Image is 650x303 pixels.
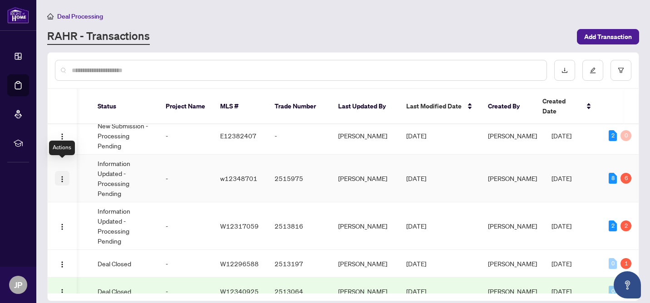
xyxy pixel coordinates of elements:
[14,279,22,291] span: JP
[158,89,213,124] th: Project Name
[552,132,571,140] span: [DATE]
[609,286,617,297] div: 0
[406,101,462,111] span: Last Modified Date
[55,219,69,233] button: Logo
[220,259,259,268] span: W12296588
[399,89,481,124] th: Last Modified Date
[267,202,331,250] td: 2513816
[267,250,331,278] td: 2513197
[59,288,66,296] img: Logo
[561,67,568,73] span: download
[158,155,213,202] td: -
[90,117,158,155] td: New Submission - Processing Pending
[542,96,581,116] span: Created Date
[406,259,426,268] span: [DATE]
[406,222,426,230] span: [DATE]
[620,173,631,184] div: 6
[552,174,571,182] span: [DATE]
[331,155,399,202] td: [PERSON_NAME]
[220,287,259,295] span: W12340925
[158,117,213,155] td: -
[90,202,158,250] td: Information Updated - Processing Pending
[220,222,259,230] span: W12317059
[220,174,257,182] span: w12348701
[577,29,639,44] button: Add Transaction
[584,29,632,44] span: Add Transaction
[488,132,537,140] span: [PERSON_NAME]
[49,141,75,155] div: Actions
[481,89,535,124] th: Created By
[488,259,537,268] span: [PERSON_NAME]
[47,13,54,20] span: home
[59,176,66,183] img: Logo
[535,89,599,124] th: Created Date
[59,133,66,140] img: Logo
[552,287,571,295] span: [DATE]
[331,117,399,155] td: [PERSON_NAME]
[213,89,267,124] th: MLS #
[609,173,617,184] div: 8
[406,174,426,182] span: [DATE]
[55,284,69,298] button: Logo
[331,89,399,124] th: Last Updated By
[552,222,571,230] span: [DATE]
[90,250,158,278] td: Deal Closed
[331,250,399,278] td: [PERSON_NAME]
[488,287,537,295] span: [PERSON_NAME]
[7,7,29,24] img: logo
[406,132,426,140] span: [DATE]
[554,60,575,81] button: download
[590,67,596,73] span: edit
[609,258,617,269] div: 0
[614,271,641,298] button: Open asap
[90,155,158,202] td: Information Updated - Processing Pending
[620,130,631,141] div: 0
[582,60,603,81] button: edit
[267,117,331,155] td: -
[267,155,331,202] td: 2515975
[609,220,617,231] div: 2
[267,89,331,124] th: Trade Number
[59,223,66,230] img: Logo
[488,222,537,230] span: [PERSON_NAME]
[57,12,103,20] span: Deal Processing
[611,60,631,81] button: filter
[552,259,571,268] span: [DATE]
[158,202,213,250] td: -
[55,128,69,143] button: Logo
[59,261,66,268] img: Logo
[620,258,631,269] div: 1
[47,29,150,45] a: RAHR - Transactions
[55,256,69,271] button: Logo
[609,130,617,141] div: 2
[620,220,631,231] div: 2
[158,250,213,278] td: -
[488,174,537,182] span: [PERSON_NAME]
[220,132,256,140] span: E12382407
[331,202,399,250] td: [PERSON_NAME]
[90,89,158,124] th: Status
[618,67,624,73] span: filter
[406,287,426,295] span: [DATE]
[55,171,69,186] button: Logo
